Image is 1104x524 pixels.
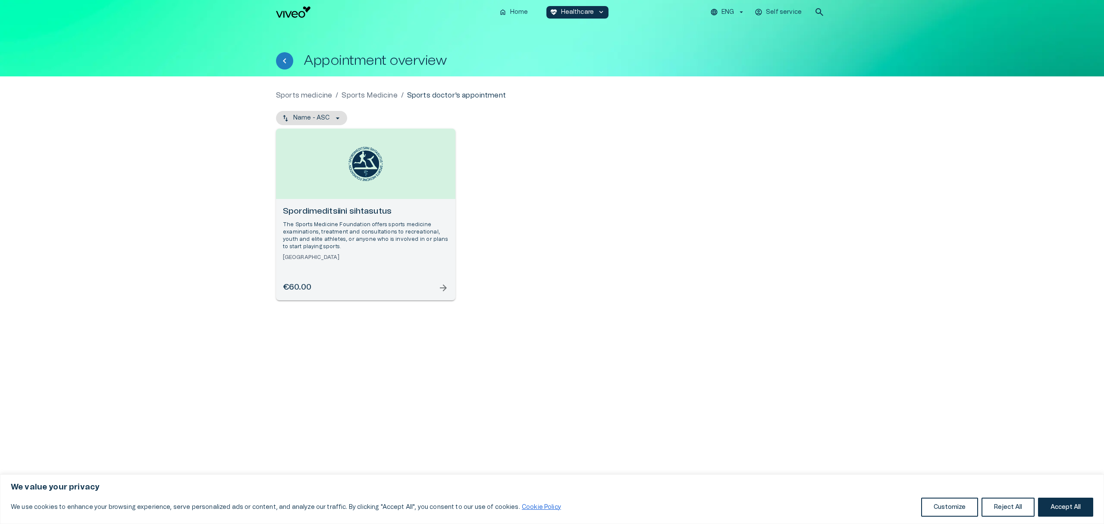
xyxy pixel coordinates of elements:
[276,52,293,69] button: Back
[276,6,492,18] a: Navigate to homepage
[342,90,397,101] a: Sports Medicine
[811,3,828,21] button: open search modal
[1038,498,1093,517] button: Accept All
[496,6,533,19] button: homeHome
[546,6,609,19] button: ecg_heartHealthcarekeyboard_arrow_down
[510,8,528,17] p: Home
[407,90,506,101] p: Sports doctor's appointment
[814,7,825,17] span: search
[550,8,558,16] span: ecg_heart
[401,90,404,101] p: /
[283,254,448,261] h6: [GEOGRAPHIC_DATA]
[44,7,57,14] span: Help
[521,504,561,511] a: Cookie Policy
[11,502,561,512] p: We use cookies to enhance your browsing experience, serve personalized ads or content, and analyz...
[276,111,347,125] button: Name - ASC
[293,114,330,123] p: Name - ASC
[11,482,1093,492] p: We value your privacy
[499,8,507,16] span: home
[921,498,978,517] button: Customize
[561,8,594,17] p: Healthcare
[276,6,310,18] img: Viveo logo
[597,8,605,16] span: keyboard_arrow_down
[348,147,383,181] img: Spordimeditsiini sihtasutus logo
[283,206,448,218] h6: Spordimeditsiini sihtasutus
[753,6,804,19] button: Self service
[721,8,734,17] p: ENG
[276,90,332,101] a: Sports medicine
[709,6,746,19] button: ENG
[766,8,802,17] p: Self service
[438,283,448,293] span: arrow_forward
[304,53,447,68] h1: Appointment overview
[336,90,338,101] p: /
[283,282,311,294] h6: €60.00
[283,221,448,251] p: The Sports Medicine Foundation offers sports medicine examinations, treatment and consultations t...
[982,498,1035,517] button: Reject All
[276,129,455,300] a: Open selected supplier available booking dates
